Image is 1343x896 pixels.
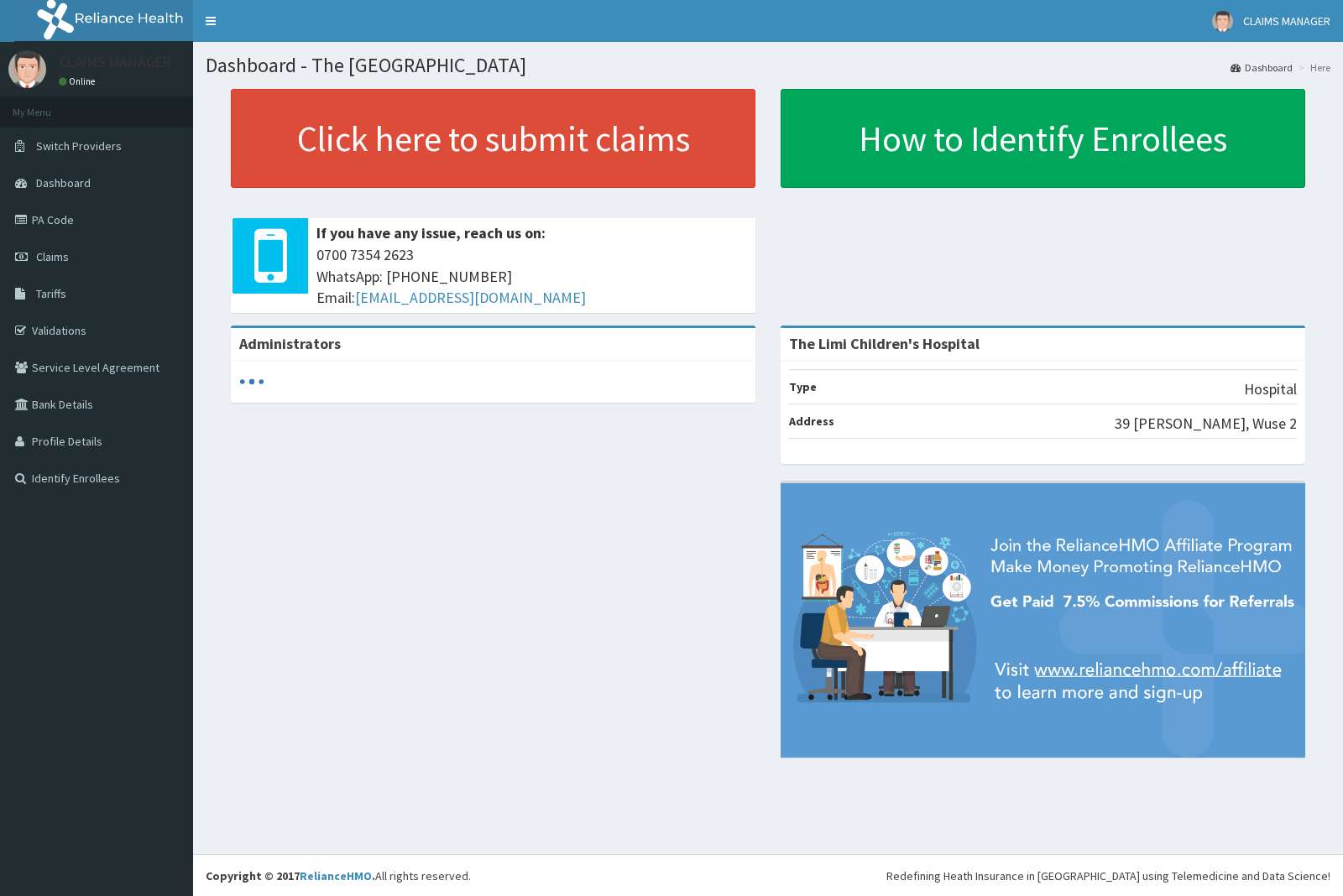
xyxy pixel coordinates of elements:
span: Dashboard [36,175,91,190]
a: Online [59,76,99,87]
a: How to Identify Enrollees [781,89,1305,188]
b: Address [789,414,834,429]
img: User Image [1212,11,1233,32]
a: Dashboard [1231,60,1293,75]
p: Hospital [1244,378,1297,400]
span: 0700 7354 2623 WhatsApp: [PHONE_NUMBER] Email: [316,244,747,309]
span: CLAIMS MANAGER [1243,13,1330,29]
img: User Image [8,50,46,88]
span: Tariffs [36,286,66,301]
div: Redefining Heath Insurance in [GEOGRAPHIC_DATA] using Telemedicine and Data Science! [886,867,1330,884]
b: Type [789,379,817,394]
p: CLAIMS MANAGER [59,55,171,70]
b: Administrators [239,334,341,353]
a: Click here to submit claims [231,89,755,188]
a: [EMAIL_ADDRESS][DOMAIN_NAME] [355,288,586,307]
h1: Dashboard - The [GEOGRAPHIC_DATA] [206,55,1330,76]
a: RelianceHMO [300,868,372,883]
img: provider-team-banner.png [781,483,1305,758]
span: Switch Providers [36,138,122,154]
strong: Copyright © 2017 . [206,868,375,883]
svg: audio-loading [239,369,264,394]
li: Here [1294,60,1330,75]
p: 39 [PERSON_NAME], Wuse 2 [1115,413,1297,435]
span: Claims [36,249,69,264]
b: If you have any issue, reach us on: [316,223,546,242]
strong: The Limi Children's Hospital [789,334,980,353]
